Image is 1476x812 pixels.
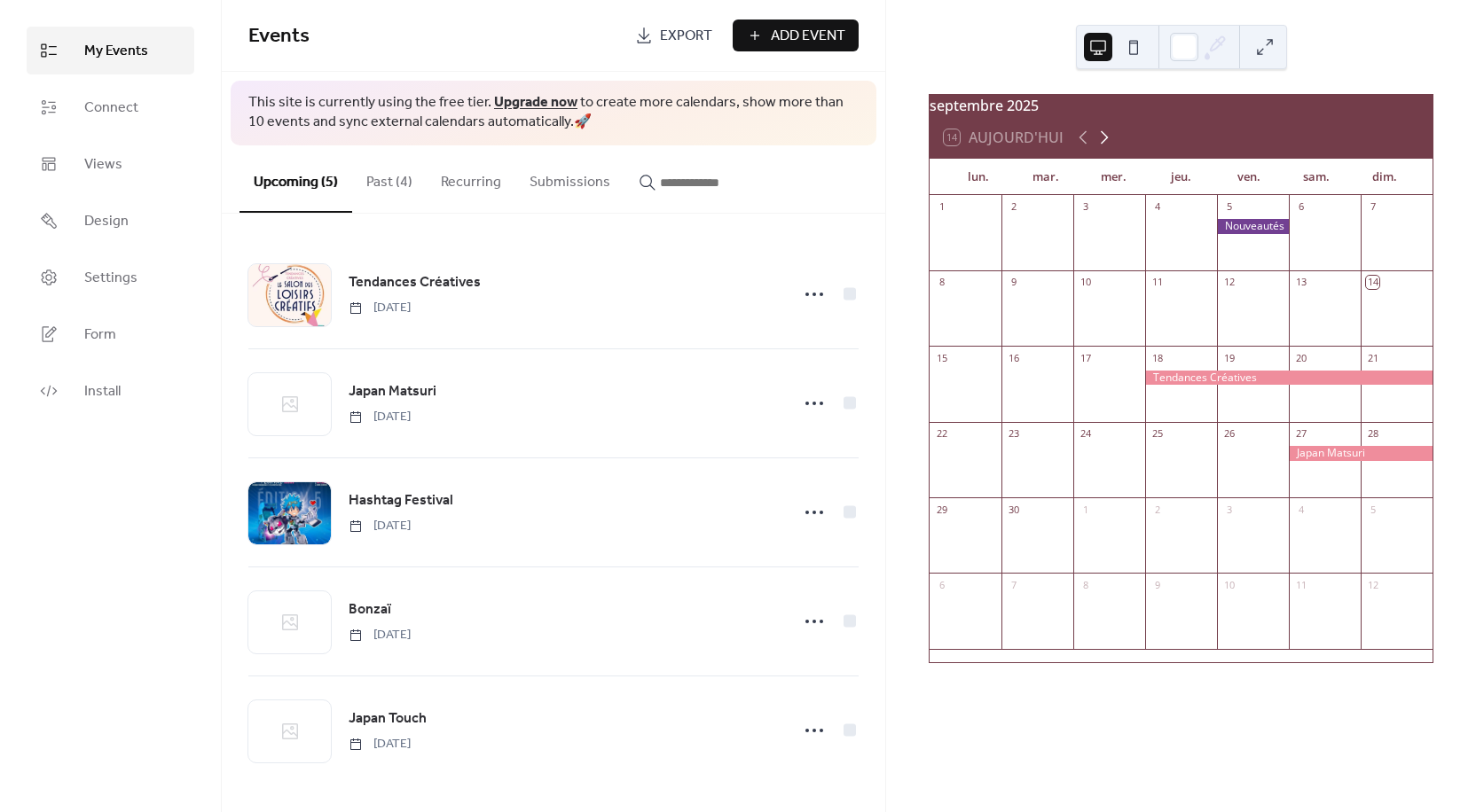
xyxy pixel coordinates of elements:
[1079,427,1092,441] div: 24
[349,380,436,403] a: Japan Matsuri
[27,83,194,131] a: Connect
[248,93,859,133] span: This site is currently using the free tier. to create more calendars, show more than 10 events an...
[84,98,138,119] span: Connect
[84,41,148,62] span: My Events
[944,160,1011,195] div: lun.
[349,626,411,644] span: [DATE]
[352,145,427,211] button: Past (4)
[1222,503,1236,516] div: 3
[1007,200,1020,214] div: 2
[1079,503,1092,516] div: 1
[1007,427,1020,441] div: 23
[349,598,391,621] a: Bonzaï
[1007,578,1020,591] div: 7
[930,95,1433,116] div: septembre 2025
[1079,200,1092,214] div: 3
[1294,351,1307,364] div: 20
[1145,371,1433,386] div: Tendances Créatives
[1366,276,1379,289] div: 14
[349,271,481,294] a: Tendances Créatives
[349,381,436,402] span: Japan Matsuri
[84,381,121,402] span: Install
[935,200,948,214] div: 1
[1289,446,1433,461] div: Japan Matsuri
[1222,578,1236,591] div: 10
[660,26,712,47] span: Export
[1150,578,1164,591] div: 9
[1150,200,1164,214] div: 4
[84,211,129,232] span: Design
[1148,160,1215,195] div: jeu.
[27,310,194,358] a: Form
[1007,351,1020,364] div: 16
[1222,351,1236,364] div: 19
[248,17,310,56] span: Events
[1222,200,1236,214] div: 5
[622,20,726,51] a: Export
[1079,276,1092,289] div: 10
[349,408,411,426] span: [DATE]
[771,26,845,47] span: Add Event
[935,503,948,516] div: 29
[349,708,427,730] span: Japan Touch
[935,351,948,364] div: 15
[1366,503,1379,516] div: 5
[1007,503,1020,516] div: 30
[1007,276,1020,289] div: 9
[1294,427,1307,441] div: 27
[1150,351,1164,364] div: 18
[27,254,194,301] a: Settings
[1294,578,1307,591] div: 11
[515,145,624,211] button: Submissions
[27,197,194,245] a: Design
[1079,578,1092,591] div: 8
[349,735,411,753] span: [DATE]
[84,324,116,346] span: Form
[1150,503,1164,516] div: 2
[935,578,948,591] div: 6
[1222,276,1236,289] div: 12
[349,490,453,511] span: Hashtag Festival
[239,145,352,213] button: Upcoming (5)
[494,89,577,116] a: Upgrade now
[1080,160,1147,195] div: mer.
[1222,427,1236,441] div: 26
[1012,160,1080,195] div: mar.
[349,599,391,621] span: Bonzaï
[349,489,453,512] a: Hashtag Festival
[1294,200,1307,214] div: 6
[1217,219,1289,234] div: Nouveautés
[349,517,411,535] span: [DATE]
[349,299,411,317] span: [DATE]
[349,707,427,730] a: Japan Touch
[1366,200,1379,214] div: 7
[27,140,194,188] a: Views
[84,154,122,176] span: Views
[1294,503,1307,516] div: 4
[1351,160,1418,195] div: dim.
[1366,578,1379,591] div: 12
[84,268,137,289] span: Settings
[935,427,948,441] div: 22
[1294,276,1307,289] div: 13
[27,367,194,415] a: Install
[1283,160,1350,195] div: sam.
[1150,427,1164,441] div: 25
[1215,160,1283,195] div: ven.
[1366,351,1379,364] div: 21
[427,145,515,211] button: Recurring
[1366,427,1379,441] div: 28
[349,272,481,293] span: Tendances Créatives
[27,27,194,74] a: My Events
[1079,351,1092,364] div: 17
[1150,276,1164,289] div: 11
[935,276,948,289] div: 8
[733,20,859,51] button: Add Event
